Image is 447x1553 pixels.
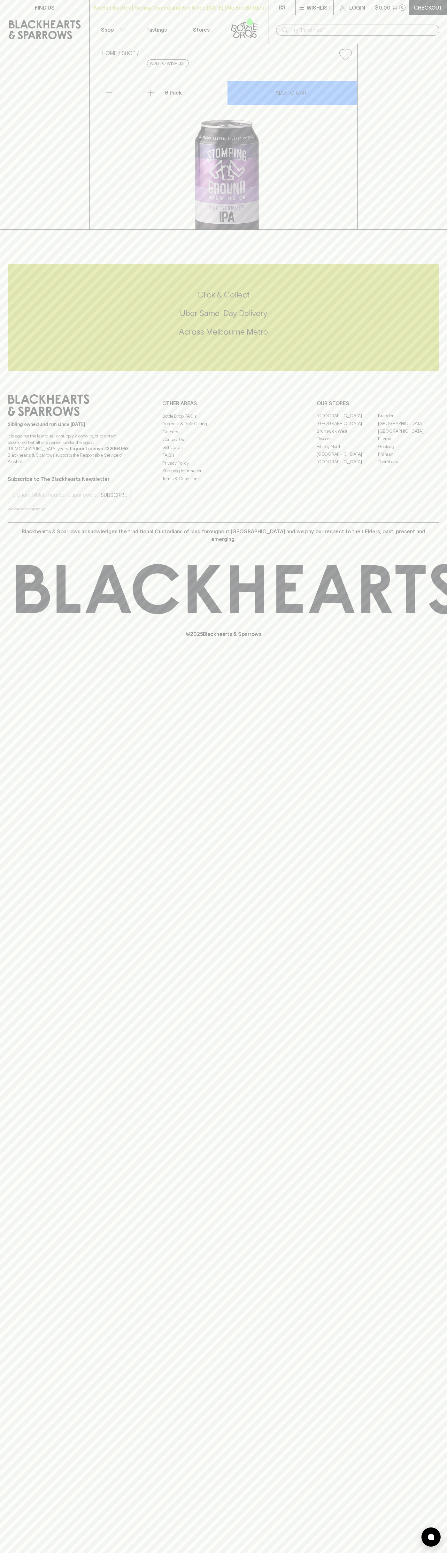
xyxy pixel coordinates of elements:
a: Contact Us [162,436,285,444]
h5: Click & Collect [8,290,439,300]
p: Sibling owned and run since [DATE] [8,421,130,428]
button: ADD TO CART [227,81,357,105]
a: FAQ's [162,452,285,459]
a: Thornbury [378,458,439,466]
div: 6 Pack [162,86,227,99]
a: Braddon [378,412,439,420]
a: Privacy Policy [162,459,285,467]
p: Blackhearts & Sparrows acknowledges the traditional Custodians of land throughout [GEOGRAPHIC_DAT... [12,528,435,543]
button: Add to wishlist [147,59,189,67]
p: Tastings [146,26,167,34]
a: Careers [162,428,285,436]
a: HOME [102,50,117,56]
p: ADD TO CART [275,89,310,97]
a: Geelong [378,443,439,451]
h5: Uber Same-Day Delivery [8,308,439,319]
img: bubble-icon [428,1534,434,1540]
a: [GEOGRAPHIC_DATA] [317,458,378,466]
input: e.g. jane@blackheartsandsparrows.com.au [13,490,98,500]
p: Stores [193,26,210,34]
a: Gift Cards [162,444,285,451]
p: Wishlist [307,4,331,12]
a: Business & Bulk Gifting [162,420,285,428]
p: OTHER AREAS [162,399,285,407]
strong: Liquor License #32064953 [70,446,129,451]
button: Add to wishlist [337,47,354,63]
p: Login [349,4,365,12]
input: Try "Pinot noir" [291,25,434,35]
p: $0.00 [375,4,390,12]
a: Fitzroy [378,435,439,443]
a: Brunswick West [317,428,378,435]
a: Shipping Information [162,467,285,475]
a: [GEOGRAPHIC_DATA] [378,420,439,428]
p: FIND US [35,4,55,12]
p: OUR STORES [317,399,439,407]
p: Checkout [414,4,443,12]
a: Prahran [378,451,439,458]
p: Shop [101,26,114,34]
a: Terms & Conditions [162,475,285,483]
a: Elwood [317,435,378,443]
h5: Across Melbourne Metro [8,327,439,337]
p: Subscribe to The Blackhearts Newsletter [8,475,130,483]
button: SUBSCRIBE [98,488,130,502]
p: 6 Pack [165,89,182,97]
p: SUBSCRIBE [101,491,127,499]
button: Shop [90,15,135,44]
a: [GEOGRAPHIC_DATA] [317,420,378,428]
a: Stores [179,15,224,44]
a: [GEOGRAPHIC_DATA] [317,451,378,458]
a: [GEOGRAPHIC_DATA] [378,428,439,435]
p: We will never spam you [8,506,130,512]
a: Tastings [134,15,179,44]
p: 0 [401,6,404,9]
a: Fitzroy North [317,443,378,451]
img: 70945.png [97,66,357,229]
p: It is against the law to sell or supply alcohol to, or to obtain alcohol on behalf of a person un... [8,433,130,465]
a: Bottle Drop FAQ's [162,412,285,420]
a: [GEOGRAPHIC_DATA] [317,412,378,420]
div: Call to action block [8,264,439,371]
a: SHOP [122,50,135,56]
